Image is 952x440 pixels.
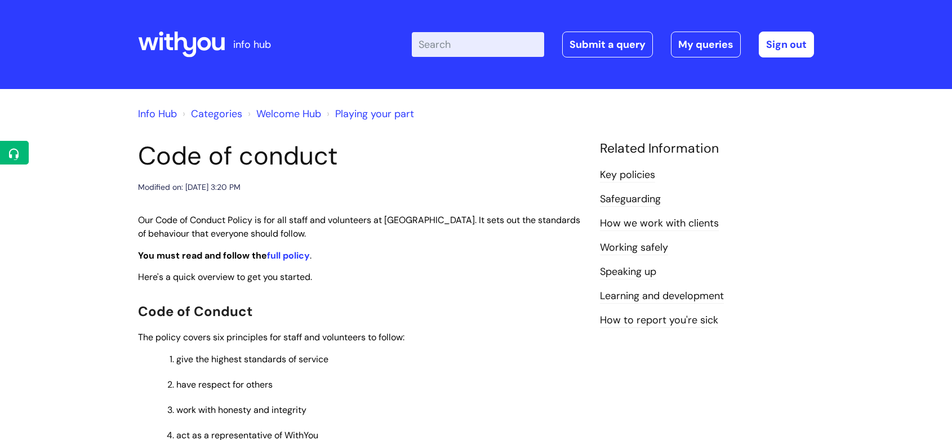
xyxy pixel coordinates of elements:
[176,353,328,365] span: give the highest standards of service
[600,289,724,304] a: Learning and development
[600,265,656,279] a: Speaking up
[176,404,306,416] span: work with honesty and integrity
[324,105,414,123] li: Playing your part
[600,216,719,231] a: How we work with clients
[233,35,271,54] p: info hub
[245,105,321,123] li: Welcome Hub
[600,168,655,183] a: Key policies
[180,105,242,123] li: Solution home
[191,107,242,121] a: Categories
[412,32,544,57] input: Search
[600,241,668,255] a: Working safely
[562,32,653,57] a: Submit a query
[138,331,404,343] span: The policy covers six principles for staff and volunteers to follow:
[600,313,718,328] a: How to report you're sick
[412,32,814,57] div: | -
[671,32,741,57] a: My queries
[176,379,222,390] span: have respe
[335,107,414,121] a: Playing your part
[256,107,321,121] a: Welcome Hub
[138,271,312,283] span: Here's a quick overview to get you started.
[267,250,310,261] a: full policy
[176,379,273,390] span: ct for others
[759,32,814,57] a: Sign out
[138,214,580,240] span: Our Code of Conduct Policy is for all staff and volunteers at [GEOGRAPHIC_DATA]. It sets out the ...
[600,192,661,207] a: Safeguarding
[138,250,312,261] span: .
[138,107,177,121] a: Info Hub
[138,141,583,171] h1: Code of conduct
[138,303,252,320] span: Code of Conduct
[138,180,241,194] div: Modified on: [DATE] 3:20 PM
[138,250,267,261] strong: You must read and follow the
[600,141,814,157] h4: Related Information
